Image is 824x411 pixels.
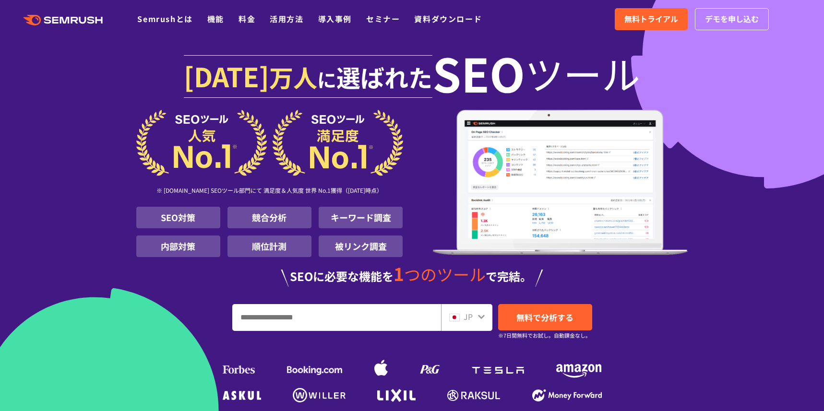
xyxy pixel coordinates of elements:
[137,13,192,24] a: Semrushとは
[319,235,403,257] li: 被リンク調査
[233,305,441,330] input: URL、キーワードを入力してください
[336,59,432,94] span: 選ばれた
[516,311,573,323] span: 無料で分析する
[269,59,317,94] span: 万人
[498,304,592,330] a: 無料で分析する
[404,262,486,286] span: つのツール
[319,207,403,228] li: キーワード調査
[464,311,473,322] span: JP
[270,13,303,24] a: 活用方法
[705,13,759,25] span: デモを申し込む
[317,65,336,93] span: に
[414,13,482,24] a: 資料ダウンロード
[136,176,403,207] div: ※ [DOMAIN_NAME] SEOツール部門にて 満足度＆人気度 世界 No.1獲得（[DATE]時点）
[318,13,352,24] a: 導入事例
[486,268,532,284] span: で完結。
[184,57,269,95] span: [DATE]
[227,235,311,257] li: 順位計測
[239,13,255,24] a: 料金
[136,265,688,287] div: SEOに必要な機能を
[136,235,220,257] li: 内部対策
[366,13,400,24] a: セミナー
[207,13,224,24] a: 機能
[136,207,220,228] li: SEO対策
[695,8,769,30] a: デモを申し込む
[525,54,640,92] span: ツール
[498,331,591,340] small: ※7日間無料でお試し。自動課金なし。
[394,260,404,286] span: 1
[227,207,311,228] li: 競合分析
[624,13,678,25] span: 無料トライアル
[615,8,688,30] a: 無料トライアル
[432,54,525,92] span: SEO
